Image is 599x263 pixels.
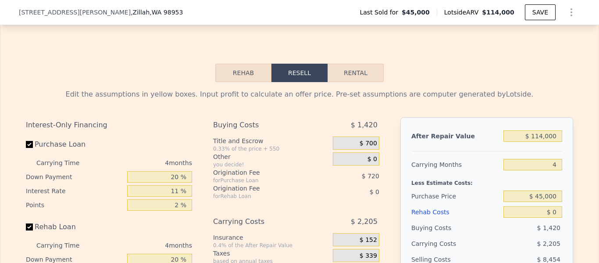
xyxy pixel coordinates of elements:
div: Less Estimate Costs: [411,173,562,188]
div: Points [26,198,124,212]
div: Buying Costs [213,117,311,133]
div: Title and Escrow [213,137,329,145]
div: 0.4% of the After Repair Value [213,242,329,249]
span: , Zillah [131,8,183,17]
div: Carrying Time [36,156,93,170]
div: 0.33% of the price + 550 [213,145,329,152]
span: $ 1,420 [351,117,378,133]
div: Rehab Costs [411,204,500,220]
button: SAVE [525,4,556,20]
span: $ 339 [360,252,377,260]
div: Insurance [213,233,329,242]
span: $45,000 [402,8,430,17]
span: Last Sold for [360,8,402,17]
button: Show Options [563,4,580,21]
span: $ 720 [362,173,379,180]
div: Taxes [213,249,329,258]
div: Carrying Months [411,157,500,173]
span: $ 0 [367,155,377,163]
span: $ 2,205 [537,240,560,247]
div: Interest Rate [26,184,124,198]
button: Rehab [215,64,271,82]
div: Interest-Only Financing [26,117,192,133]
button: Resell [271,64,328,82]
div: Purchase Price [411,188,500,204]
div: 4 months [97,156,192,170]
div: Buying Costs [411,220,500,236]
span: $ 700 [360,140,377,148]
label: Purchase Loan [26,137,124,152]
span: $ 8,454 [537,256,560,263]
span: $114,000 [482,9,514,16]
input: Purchase Loan [26,141,33,148]
div: Origination Fee [213,184,311,193]
div: Down Payment [26,170,124,184]
div: you decide! [213,161,329,168]
span: $ 0 [370,188,379,195]
div: Carrying Time [36,238,93,252]
span: $ 152 [360,236,377,244]
button: Rental [328,64,384,82]
span: $ 1,420 [537,224,560,231]
div: 4 months [97,238,192,252]
div: Carrying Costs [213,214,311,230]
span: , WA 98953 [150,9,183,16]
span: [STREET_ADDRESS][PERSON_NAME] [19,8,131,17]
div: Other [213,152,329,161]
div: After Repair Value [411,128,500,144]
div: Origination Fee [213,168,311,177]
span: Lotside ARV [444,8,482,17]
input: Rehab Loan [26,223,33,231]
span: $ 2,205 [351,214,378,230]
label: Rehab Loan [26,219,124,235]
div: for Rehab Loan [213,193,311,200]
div: Edit the assumptions in yellow boxes. Input profit to calculate an offer price. Pre-set assumptio... [26,89,573,100]
div: for Purchase Loan [213,177,311,184]
div: Carrying Costs [411,236,466,252]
